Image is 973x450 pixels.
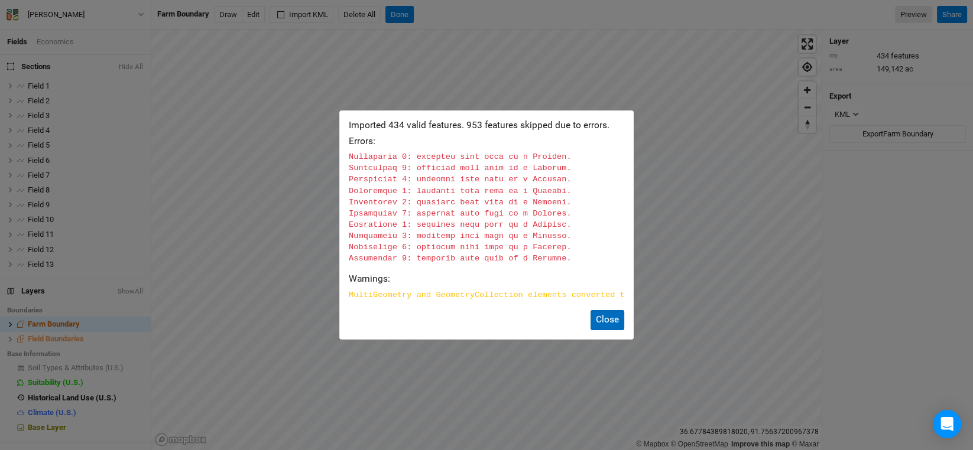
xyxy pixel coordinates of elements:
[349,273,624,285] h4: Warnings:
[349,289,624,301] pre: MultiGeometry and GeometryCollection elements converted to individual features.
[349,136,624,147] h4: Errors:
[349,152,624,265] pre: Loremipsum 4: dolorsit amet cons ad e Seddoei. Temporinci 0: utlabore etdo magn al e Adminim. Ven...
[591,310,624,330] button: Close
[933,410,961,438] div: Open Intercom Messenger
[349,120,624,131] h4: Imported 434 valid features. 953 features skipped due to errors.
